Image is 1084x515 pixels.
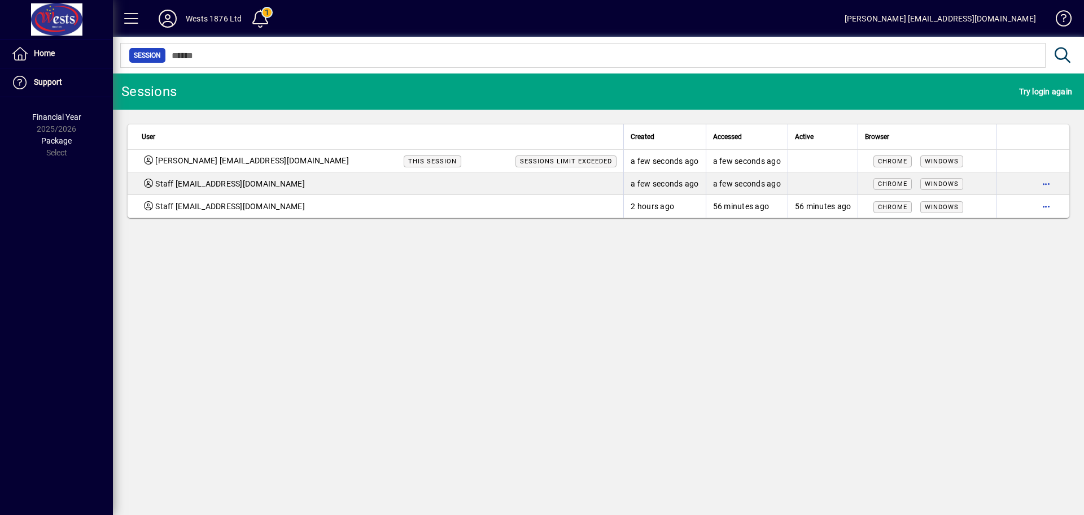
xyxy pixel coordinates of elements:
[623,150,705,172] td: a few seconds ago
[623,195,705,218] td: 2 hours ago
[1016,81,1075,102] button: Try login again
[34,49,55,58] span: Home
[6,68,113,97] a: Support
[1019,83,1072,101] span: Try login again
[155,155,349,167] span: [PERSON_NAME] [EMAIL_ADDRESS][DOMAIN_NAME]
[631,131,654,143] span: Created
[186,10,242,28] div: Wests 1876 Ltd
[925,158,959,165] span: Windows
[150,8,186,29] button: Profile
[623,172,705,195] td: a few seconds ago
[134,50,161,61] span: Session
[845,10,1036,28] div: [PERSON_NAME] [EMAIL_ADDRESS][DOMAIN_NAME]
[155,178,305,189] span: Staff [EMAIL_ADDRESS][DOMAIN_NAME]
[706,150,788,172] td: a few seconds ago
[1037,197,1055,215] button: More options
[41,136,72,145] span: Package
[706,172,788,195] td: a few seconds ago
[713,131,742,143] span: Accessed
[865,178,989,189] div: Mozilla/5.0 (Windows NT 10.0; Win64; x64) AppleWebKit/537.36 (KHTML, like Gecko) Chrome/139.0.0.0...
[878,180,907,188] span: Chrome
[6,40,113,68] a: Home
[795,131,814,143] span: Active
[878,158,907,165] span: Chrome
[142,131,155,143] span: User
[865,131,889,143] span: Browser
[865,155,989,167] div: Mozilla/5.0 (Windows NT 10.0; Win64; x64) AppleWebKit/537.36 (KHTML, like Gecko) Chrome/138.0.0.0...
[706,195,788,218] td: 56 minutes ago
[408,158,457,165] span: This session
[34,77,62,86] span: Support
[925,180,959,188] span: Windows
[878,204,907,211] span: Chrome
[865,201,989,213] div: Mozilla/5.0 (Windows NT 10.0; Win64; x64) AppleWebKit/537.36 (KHTML, like Gecko) Chrome/138.0.0.0...
[788,195,858,218] td: 56 minutes ago
[32,112,81,122] span: Financial Year
[520,158,612,165] span: Sessions limit exceeded
[121,83,177,101] div: Sessions
[1037,175,1055,193] button: More options
[155,201,305,212] span: Staff [EMAIL_ADDRESS][DOMAIN_NAME]
[1047,2,1070,39] a: Knowledge Base
[925,204,959,211] span: Windows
